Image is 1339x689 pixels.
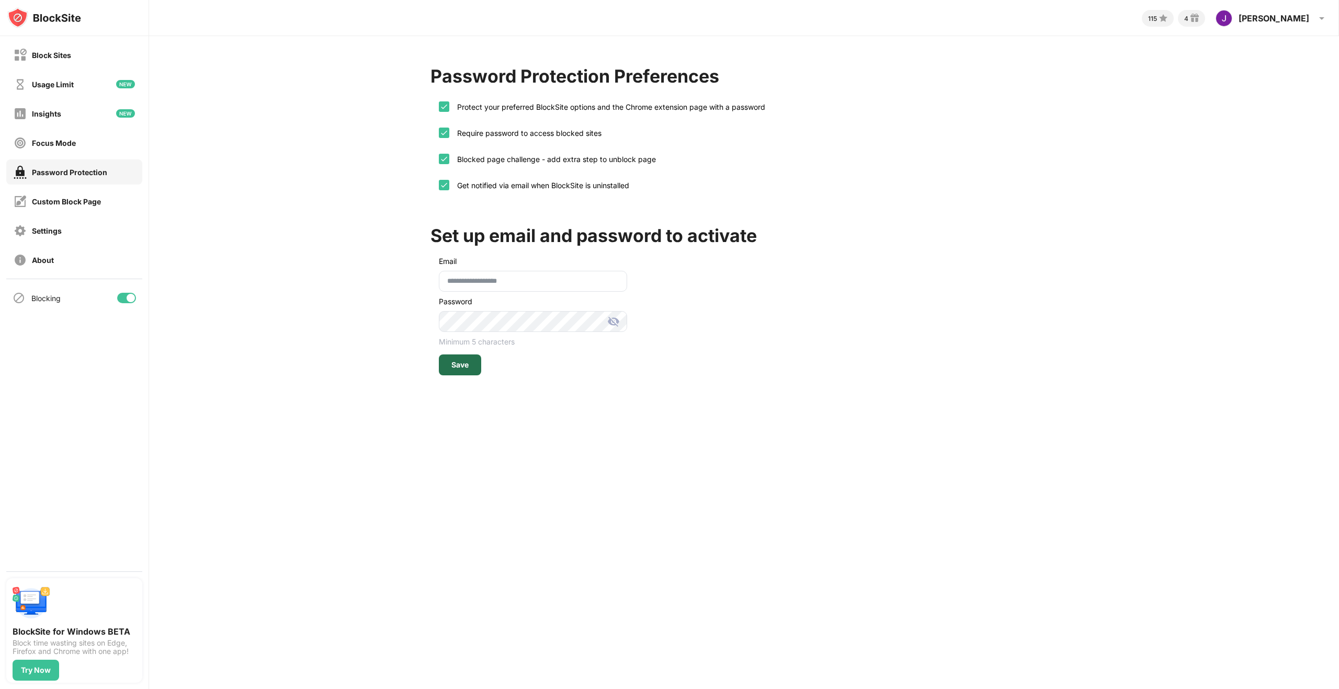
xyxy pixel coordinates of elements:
[1148,15,1157,22] div: 115
[439,257,457,266] div: Email
[13,626,136,637] div: BlockSite for Windows BETA
[14,107,27,120] img: insights-off.svg
[449,181,629,190] div: Get notified via email when BlockSite is uninstalled
[449,129,602,137] div: Require password to access blocked sites
[32,168,107,177] div: Password Protection
[32,80,74,89] div: Usage Limit
[32,226,62,235] div: Settings
[32,139,76,147] div: Focus Mode
[32,51,71,60] div: Block Sites
[1188,12,1201,25] img: reward-small.svg
[32,197,101,206] div: Custom Block Page
[451,361,469,369] div: Save
[14,224,27,237] img: settings-off.svg
[439,337,627,346] div: Minimum 5 characters
[607,315,620,328] img: hide-password.svg
[14,49,27,62] img: block-off.svg
[430,65,719,87] div: Password Protection Preferences
[14,195,27,208] img: customize-block-page-off.svg
[440,155,448,163] img: check.svg
[32,256,54,265] div: About
[14,136,27,150] img: focus-off.svg
[440,102,448,111] img: check.svg
[32,109,61,118] div: Insights
[21,666,51,674] div: Try Now
[7,7,81,28] img: logo-blocksite.svg
[1216,10,1232,27] img: ACg8ocK6GFX0dBZZqDMQH_Ki0ZdHpfo_MHxajd1AfjUktXPYEimKQKM=s96-c
[13,292,25,304] img: blocking-icon.svg
[116,109,135,118] img: new-icon.svg
[1184,15,1188,22] div: 4
[14,166,27,179] img: password-protection-on.svg
[14,78,27,91] img: time-usage-off.svg
[430,225,757,246] div: Set up email and password to activate
[1157,12,1170,25] img: points-small.svg
[449,102,765,111] div: Protect your preferred BlockSite options and the Chrome extension page with a password
[31,294,61,303] div: Blocking
[449,155,656,164] div: Blocked page challenge - add extra step to unblock page
[440,181,448,189] img: check.svg
[439,297,627,306] div: Password
[13,639,136,656] div: Block time wasting sites on Edge, Firefox and Chrome with one app!
[13,584,50,622] img: push-desktop.svg
[116,80,135,88] img: new-icon.svg
[1239,13,1309,24] div: [PERSON_NAME]
[440,129,448,137] img: check.svg
[14,254,27,267] img: about-off.svg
